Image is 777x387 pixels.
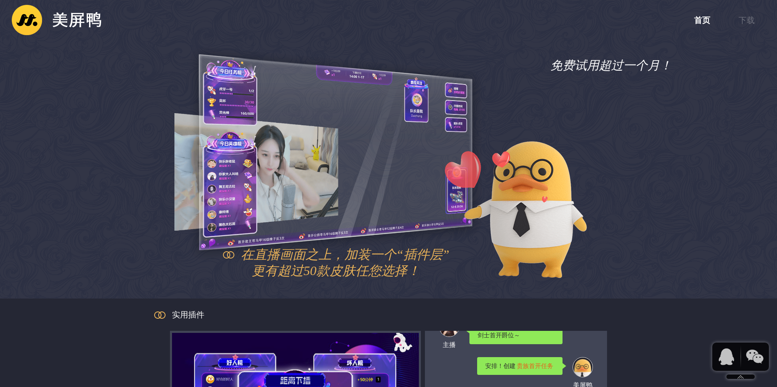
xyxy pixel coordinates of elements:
[477,357,563,375] div: 安排！创建
[186,246,486,279] div: 在直播画面之上，加装一个“插件层” 更有超过50款皮肤任您选择！
[550,56,672,74] div: 免费试用超过一个月！
[741,343,769,371] a: 扫码添加小财鼠官方客服微信
[517,363,553,369] span: 贵族首开任务
[712,343,741,371] a: 扫码添加小财鼠官方客服QQ
[724,4,769,36] a: 下载
[716,347,737,367] img: 扫码添加小财鼠官方客服QQ
[745,347,765,367] img: 扫码添加小财鼠官方客服微信
[680,4,724,36] a: 首页
[8,4,105,36] img: 美屏鸭
[433,337,465,353] div: 主播
[146,299,631,331] div: 实用插件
